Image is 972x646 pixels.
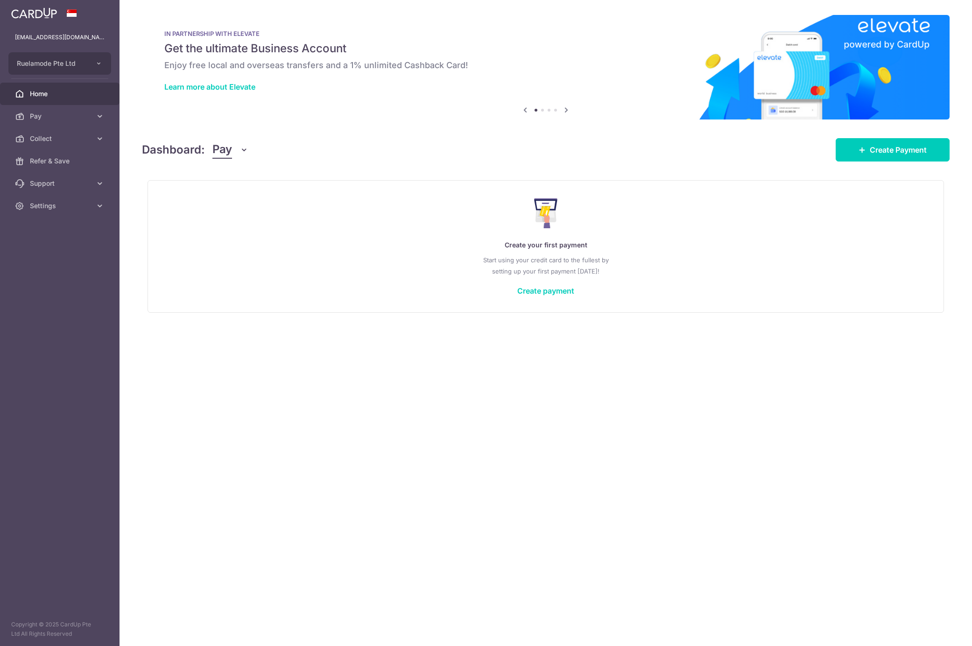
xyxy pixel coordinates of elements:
h6: Enjoy free local and overseas transfers and a 1% unlimited Cashback Card! [164,60,927,71]
img: CardUp [11,7,57,19]
h4: Dashboard: [142,141,205,158]
span: Collect [30,134,92,143]
span: Create Payment [870,144,927,155]
a: Learn more about Elevate [164,82,255,91]
h5: Get the ultimate Business Account [164,41,927,56]
button: Pay [212,141,248,159]
span: Support [30,179,92,188]
p: IN PARTNERSHIP WITH ELEVATE [164,30,927,37]
p: Create your first payment [167,239,925,251]
span: Home [30,89,92,98]
img: Make Payment [534,198,558,228]
p: Start using your credit card to the fullest by setting up your first payment [DATE]! [167,254,925,277]
a: Create Payment [836,138,950,161]
span: Ruelamode Pte Ltd [17,59,86,68]
span: Pay [30,112,92,121]
span: Pay [212,141,232,159]
span: Settings [30,201,92,211]
img: Renovation banner [142,15,950,119]
p: [EMAIL_ADDRESS][DOMAIN_NAME] [15,33,105,42]
button: Ruelamode Pte Ltd [8,52,111,75]
span: Refer & Save [30,156,92,166]
a: Create payment [517,286,574,295]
